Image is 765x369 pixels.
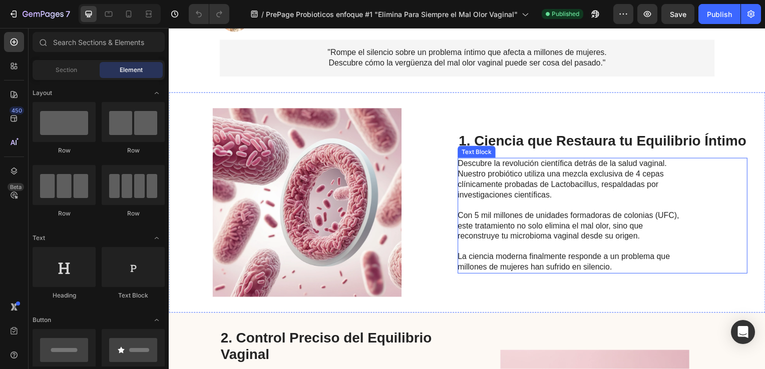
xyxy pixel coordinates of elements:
[698,4,740,24] button: Publish
[189,4,229,24] div: Undo/Redo
[8,183,24,191] div: Beta
[293,120,327,129] div: Text Block
[120,65,143,74] span: Element
[102,291,165,300] div: Text Block
[33,209,96,218] div: Row
[552,9,579,18] span: Published
[266,9,518,19] span: PrePage Probioticos enfoque #1 "Elimina Para Siempre el Mal Olor Vaginal"
[33,315,51,324] span: Button
[33,291,96,300] div: Heading
[51,303,277,338] h2: 2. Control Preciso del Equilibrio Vaginal
[661,4,694,24] button: Save
[56,65,77,74] span: Section
[149,85,165,101] span: Toggle open
[291,104,583,123] h2: 1. Ciencia que Restaura tu Equilibrio Íntimo
[66,8,70,20] p: 7
[291,184,516,215] p: Con 5 mil millones de unidades formadoras de colonias (UFC), este tratamiento no solo elimina el ...
[731,320,755,344] div: Open Intercom Messenger
[33,32,165,52] input: Search Sections & Elements
[149,312,165,328] span: Toggle open
[291,132,516,173] p: Descubre la revolución científica detrás de la salud vaginal. Nuestro probiótico utiliza una mezc...
[4,4,75,24] button: 7
[670,10,686,18] span: Save
[149,230,165,246] span: Toggle open
[102,209,165,218] div: Row
[169,28,765,369] iframe: Design area
[102,146,165,155] div: Row
[291,225,516,246] p: La ciencia moderna finalmente responde a un problema que millones de mujeres han sufrido en silen...
[33,146,96,155] div: Row
[261,9,264,19] span: /
[33,88,52,97] span: Layout
[10,106,24,114] div: 450
[33,233,45,242] span: Text
[707,9,732,19] div: Publish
